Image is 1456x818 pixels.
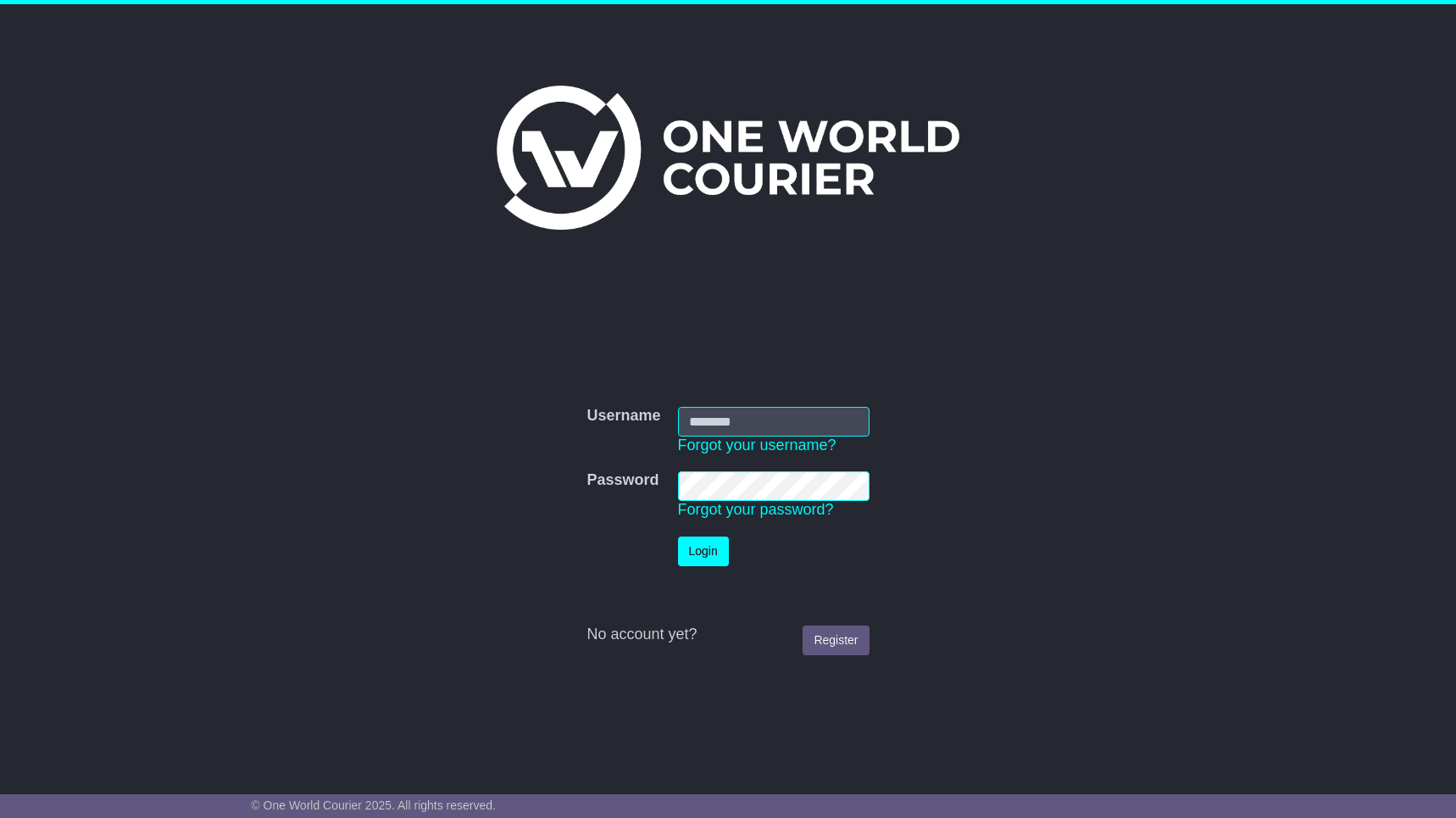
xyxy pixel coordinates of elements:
[586,626,869,644] div: No account yet?
[803,626,869,655] a: Register
[586,407,660,426] label: Username
[251,799,496,812] span: © One World Courier 2025. All rights reserved.
[678,437,836,454] a: Forgot your username?
[678,501,834,518] a: Forgot your password?
[586,471,659,490] label: Password
[497,86,959,230] img: One World
[678,537,729,566] button: Login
